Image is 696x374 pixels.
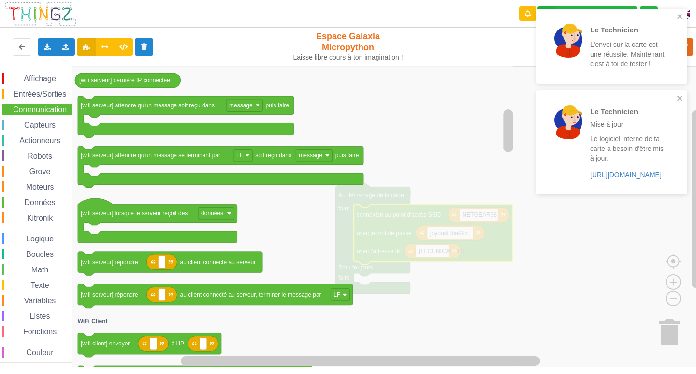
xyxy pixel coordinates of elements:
[25,183,56,191] span: Moteurs
[677,13,683,22] button: close
[26,152,54,160] span: Robots
[299,152,322,159] text: message
[81,210,188,217] text: [wifi serveur] lorsque le serveur reçoit des
[255,152,291,159] text: soit reçu dans
[26,214,54,222] span: Kitronik
[23,121,57,129] span: Capteurs
[677,94,683,104] button: close
[81,259,138,266] text: [wifi serveur] répondre
[229,102,253,109] text: message
[236,152,243,159] text: LF
[590,25,666,35] p: Le Technicien
[590,40,666,69] p: L'envoi sur la carte est une réussite. Maintenant c'est à toi de tester !
[12,105,68,114] span: Communication
[30,266,50,274] span: Math
[172,341,184,347] text: à l'IP
[590,120,666,129] p: Mise à jour
[266,102,290,109] text: puis faire
[28,167,52,176] span: Grove
[335,152,359,159] text: puis faire
[29,281,50,289] span: Texte
[537,6,637,21] div: Ta base fonctionne bien !
[23,297,58,305] span: Variables
[81,291,138,298] text: [wifi serveur] répondre
[79,77,170,84] text: [wifi serveur] dernière IP connectée
[289,53,407,61] div: Laisse libre cours à ton imagination !
[81,152,220,159] text: [wifi serveur] attendre qu'un message se terminant par
[180,291,321,298] text: au client connecté au serveur, terminer le message par
[201,210,223,217] text: données
[29,312,52,320] span: Listes
[334,291,341,298] text: LF
[12,90,68,98] span: Entrées/Sorties
[590,106,666,117] p: Le Technicien
[23,198,57,207] span: Données
[590,134,666,163] p: Le logiciel interne de ta carte a besoin d'être mis à jour.
[25,250,55,258] span: Boucles
[81,102,215,109] text: [wifi serveur] attendre qu'un message soit reçu dans
[4,1,77,27] img: thingz_logo.png
[289,31,407,61] div: Espace Galaxia Micropython
[25,348,55,357] span: Couleur
[78,318,108,325] text: WiFi Client
[180,259,256,266] text: au client connecté au serveur
[25,235,55,243] span: Logique
[22,75,57,83] span: Affichage
[590,171,662,179] a: [URL][DOMAIN_NAME]
[81,341,130,347] text: [wifi client] envoyer
[18,136,62,145] span: Actionneurs
[22,328,58,336] span: Fonctions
